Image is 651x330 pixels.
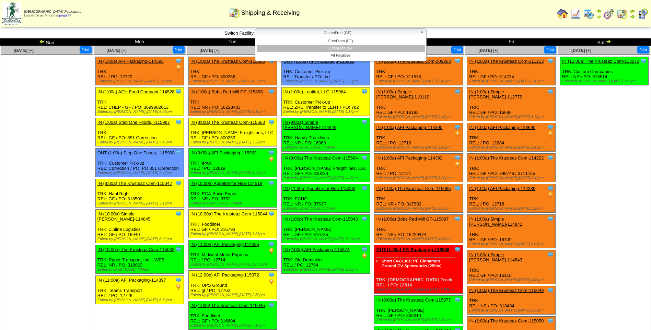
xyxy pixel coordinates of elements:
a: IN (1:00a) Simple [PERSON_NAME]-112779 [469,89,522,99]
img: calendarprod.gif [583,8,594,19]
a: [DATE] [+] [200,48,220,53]
div: Edited by [PERSON_NAME] [DATE] 3:35pm [283,268,370,272]
a: OUT (1:00a) Step One Foods, -115998 [97,150,175,155]
a: IN (9:00a) The Krusteaz Com-115664 [283,155,358,161]
div: TRK: Haul Right REL: GF / PO: 318500 [95,179,184,208]
img: Tooltip [361,215,368,222]
div: Edited by [PERSON_NAME] [DATE] 4:10pm [190,110,277,114]
a: IN (1:00a) Step One Foods, -115997 [97,120,170,125]
a: IN (12:00p) AFI Packaging-115372 [190,272,259,278]
div: Edited by [PERSON_NAME] [DATE] 7:47pm [97,171,184,175]
img: Tooltip [547,88,554,95]
td: Mon [93,38,186,46]
div: Edited by Bpali [DATE] 6:24pm [283,207,370,211]
div: Edited by [PERSON_NAME] [DATE] 3:19pm [97,201,184,205]
a: [DATE] [+] [107,48,127,53]
div: TRK: Paper Transport, Inc. - WEB REL: NR / PO: 318063 [95,245,184,274]
div: Edited by [PERSON_NAME] [DATE] 6:50pm [97,298,184,302]
a: IN (1:00a) Bobs Red Mill GF-115898 [190,89,263,94]
div: Edited by [PERSON_NAME] [DATE] 4:17pm [283,110,370,114]
div: Edited by [PERSON_NAME] [DATE] 12:34pm [283,237,370,241]
div: Edited by [PERSON_NAME] [DATE] 2:30pm [376,318,462,322]
a: IN (1:00p) The Krusteaz Com-115045 [190,303,265,308]
a: IN (1:00a) The Krusteaz Com-115665 [190,59,265,64]
img: Tooltip [361,246,368,253]
img: Tooltip [547,124,554,131]
div: TRK: REL: GF / PO: 16686 [467,87,556,121]
div: Edited by [PERSON_NAME] [DATE] 2:43pm [469,145,555,150]
div: TRK: Handy Trucklines REL: NR / PO: 16983 [281,118,370,152]
a: IN (11:00a) AFI Packaging-114397 [97,278,166,283]
div: Edited by [PERSON_NAME] [DATE] 3:46pm [190,171,277,175]
div: Edited by [PERSON_NAME] [DATE] 7:46pm [97,140,184,144]
img: Tooltip [454,154,461,161]
img: Tooltip [175,119,182,126]
span: Logged in as Mnorman [24,10,81,17]
img: arrowright.gif [596,14,602,19]
div: TRK: Zipline Logistics REL: GF / PO: 16940 [95,210,184,243]
a: IN (1:00a) Simple [PERSON_NAME]-114842 [469,216,522,227]
a: IN (11:00a) AFI Packaging-114385 [190,242,259,247]
div: TRK: Foodliner REL: GF / PO: 316793 [188,210,277,238]
a: IN (1:00a) The Krusteaz Com-115050 [469,318,544,323]
div: TRK: REL: NR / PO: 16229474 [374,215,463,243]
img: Tooltip [268,149,275,156]
img: line_graph.gif [570,8,581,19]
div: TRK: Foodliner REL: GF / PO: 316804 [188,301,277,330]
div: Edited by [PERSON_NAME] [DATE] 2:43pm [469,79,555,83]
img: PO [268,248,275,255]
a: IN (10:00a) Appetite for Hea-114518 [190,181,263,186]
img: Tooltip [454,215,461,222]
img: Tooltip [175,88,182,95]
img: Tooltip [175,246,182,253]
img: calendarcustomer.gif [637,8,648,19]
img: Tooltip [454,58,461,64]
a: IN (8:00a) The Krusteaz Com-115977 [376,297,451,303]
img: PO [175,283,182,290]
img: Tooltip [547,58,554,64]
img: Tooltip [547,317,554,324]
img: Tooltip [454,246,461,253]
div: Edited by [PERSON_NAME] [DATE] 4:06pm [376,237,462,241]
a: IN (1:00a) AFI Packaging-113690 [469,125,535,130]
div: Edited by [PERSON_NAME] [DATE] 3:49pm [97,79,184,83]
div: Edited by Bpali [DATE] 6:49pm [190,201,277,205]
div: Edited by [PERSON_NAME] [DATE] 8:05pm [97,110,184,114]
img: Tooltip [547,185,554,192]
img: Tooltip [268,210,275,217]
a: IN (1:00a) Simple [PERSON_NAME]-114843 [469,252,522,262]
img: arrowleft.gif [630,8,635,14]
td: Fri [465,38,558,46]
div: TRK: REL: / PO: 12684 [467,123,556,152]
span: [DATE] [+] [14,48,34,53]
a: [DATE] [+] [571,48,591,53]
a: [DATE] [+] [478,48,498,53]
img: Tooltip [175,149,182,156]
a: IN (1:00a) AFI Packaging-114393 [97,59,164,64]
div: TRK: REL: GF / PO: 311535 [374,57,463,85]
div: Edited by [PERSON_NAME] [DATE] 3:01pm [469,242,555,246]
a: IN (1:00a) Bobs Red Mill GF-115897 [376,216,449,222]
div: TRK: REL: NR / PO: 317982 [374,184,463,213]
img: calendarblend.gif [604,8,615,19]
a: IN (1:00a) AFI Packaging-114390 [376,125,442,130]
img: Tooltip [268,88,275,95]
a: IN (8:00a) The Krusteaz Com-115663 [190,120,265,125]
a: IN (8:00a) The Krusteaz Com-115047 [97,181,172,186]
div: Edited by [PERSON_NAME] [DATE] 1:26am [469,207,555,211]
div: TRK: UPS Ground REL: gf / PO: 12762 [188,271,277,299]
img: Tooltip [361,88,368,95]
a: IN (1:00a) AFI Packaging-114389 [469,186,535,191]
img: Tooltip [547,154,554,161]
li: FreeFrom (FF) [257,38,425,45]
div: Edited by [PERSON_NAME] [DATE] 1:36pm [190,232,277,236]
img: Tooltip [268,241,275,248]
div: TRK: [PERSON_NAME] REL: GF / PO: 800314 [374,296,463,324]
li: GlutenFree (GF) [257,45,425,52]
a: (logout) [59,14,71,17]
div: TRK: REL: / PO: 12721 [374,154,463,182]
div: Edited by [PERSON_NAME] [DATE] 3:20pm [283,79,370,83]
div: TRK: [PERSON_NAME] Freightlines, LLC REL: GF / PO: 800233 [281,154,370,182]
a: IN (10:00a) Simple [PERSON_NAME]-114845 [97,211,151,222]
